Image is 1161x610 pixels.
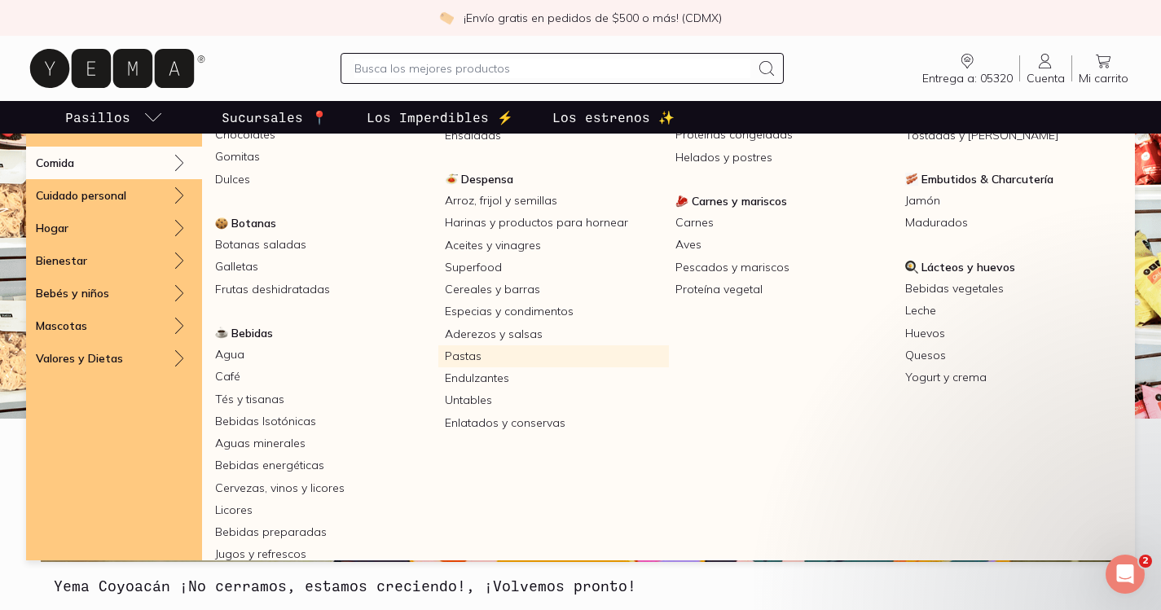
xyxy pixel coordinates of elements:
a: DespensaDespensa [438,169,668,190]
a: Proteínas congeladas [669,124,899,146]
a: Helados y postres [669,147,899,169]
a: Proteína vegetal [669,279,899,301]
a: Untables [438,389,668,411]
a: Los estrenos ✨ [549,101,678,134]
a: Chocolates [209,124,438,146]
a: Harinas y productos para hornear [438,212,668,234]
a: Aceites y vinagres [438,235,668,257]
a: Bebidas preparadas [209,521,438,543]
a: Galletas [209,256,438,278]
img: Lácteos y huevos [905,261,918,274]
a: Mi carrito [1072,51,1135,86]
a: Tés y tisanas [209,388,438,410]
a: Carnes [669,212,899,234]
span: Embutidos & Charcutería [921,172,1053,187]
a: Licores [209,499,438,521]
a: Pastas [438,345,668,367]
p: Comida [36,156,74,170]
a: Sucursales 📍 [218,101,331,134]
a: Lácteos y huevosLácteos y huevos [899,257,1128,278]
span: Carnes y mariscos [692,194,787,208]
a: Superfood [438,257,668,279]
a: Carnes y mariscosCarnes y mariscos [669,191,899,212]
a: Yogurt y crema [899,366,1128,388]
img: Despensa [445,173,458,186]
a: Café [209,366,438,388]
a: Cuenta [1020,51,1071,86]
iframe: Intercom live chat [1106,555,1145,594]
a: Botanas saladas [209,234,438,256]
a: Entrega a: 05320 [916,51,1019,86]
a: Pescados y mariscos [669,257,899,279]
a: Aguas minerales [209,432,438,454]
p: Valores y Dietas [36,351,123,366]
a: Bebidas vegetales [899,278,1128,300]
a: Aderezos y salsas [438,323,668,345]
input: Busca los mejores productos [354,59,750,78]
a: Enlatados y conservas [438,412,668,434]
a: Bebidas Isotónicas [209,410,438,432]
a: pasillo-todos-link [62,101,166,134]
a: Tostadas y [PERSON_NAME] [899,125,1128,147]
span: Mi carrito [1079,71,1128,86]
span: Bebidas [231,326,273,340]
a: Cervezas, vinos y licores [209,477,438,499]
p: Pasillos [65,108,130,127]
a: Bebidas energéticas [209,454,438,476]
a: Especias y condimentos [438,301,668,323]
p: ¡Envío gratis en pedidos de $500 o más! (CDMX) [464,10,722,26]
span: Lácteos y huevos [921,260,1015,274]
a: Los Imperdibles ⚡️ [363,101,517,134]
p: Sucursales 📍 [222,108,328,127]
a: Jamón [899,190,1128,212]
img: Botanas [215,217,228,230]
span: 2 [1139,555,1152,568]
a: Endulzantes [438,367,668,389]
p: Bienestar [36,253,87,268]
a: Huevos [899,323,1128,344]
a: Leche [899,300,1128,322]
a: Aves [669,234,899,256]
span: Entrega a: 05320 [922,71,1013,86]
img: Embutidos & Charcutería [905,173,918,186]
a: BotanasBotanas [209,213,438,234]
a: Arroz, frijol y semillas [438,190,668,212]
img: check [439,11,454,25]
h3: Yema Coyoacán ¡No cerramos, estamos creciendo!, ¡Volvemos pronto! [54,575,1108,596]
p: Los Imperdibles ⚡️ [367,108,513,127]
span: Cuenta [1027,71,1065,86]
p: Cuidado personal [36,188,126,203]
a: Gomitas [209,146,438,168]
p: Mascotas [36,318,87,333]
a: Madurados [899,212,1128,234]
a: Agua [209,344,438,366]
a: BebidasBebidas [209,323,438,344]
a: Dulces [209,169,438,191]
a: Quesos [899,344,1128,366]
a: Embutidos & CharcuteríaEmbutidos & Charcutería [899,169,1128,190]
span: Botanas [231,216,276,230]
a: Jugos y refrescos [209,543,438,565]
a: Ensaladas [438,125,668,147]
a: Frutas deshidratadas [209,279,438,301]
p: Hogar [36,221,68,235]
p: Bebés y niños [36,286,109,301]
img: Carnes y mariscos [675,195,688,208]
img: Bebidas [215,327,228,340]
p: Los estrenos ✨ [552,108,675,127]
a: Cereales y barras [438,279,668,301]
span: Despensa [461,172,513,187]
